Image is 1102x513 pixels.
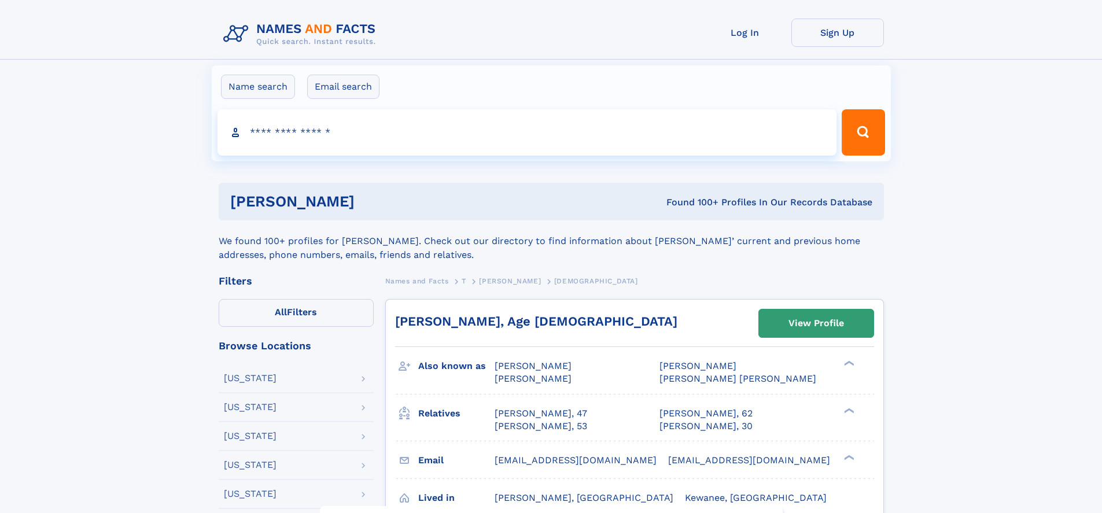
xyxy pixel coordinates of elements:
h3: Lived in [418,488,495,508]
div: [US_STATE] [224,403,277,412]
span: [PERSON_NAME] [479,277,541,285]
span: All [275,307,287,318]
a: [PERSON_NAME], 62 [659,407,753,420]
a: Names and Facts [385,274,449,288]
div: Browse Locations [219,341,374,351]
a: [PERSON_NAME], Age [DEMOGRAPHIC_DATA] [395,314,677,329]
div: ❯ [841,360,855,367]
label: Name search [221,75,295,99]
div: [US_STATE] [224,374,277,383]
div: [US_STATE] [224,460,277,470]
span: [PERSON_NAME] [659,360,736,371]
button: Search Button [842,109,884,156]
div: Found 100+ Profiles In Our Records Database [510,196,872,209]
span: [PERSON_NAME] [495,373,572,384]
span: Kewanee, [GEOGRAPHIC_DATA] [685,492,827,503]
a: View Profile [759,309,874,337]
a: [PERSON_NAME], 53 [495,420,587,433]
div: Filters [219,276,374,286]
span: [PERSON_NAME], [GEOGRAPHIC_DATA] [495,492,673,503]
span: [DEMOGRAPHIC_DATA] [554,277,638,285]
div: ❯ [841,407,855,414]
a: [PERSON_NAME] [479,274,541,288]
a: T [462,274,466,288]
h1: [PERSON_NAME] [230,194,511,209]
div: [US_STATE] [224,489,277,499]
span: [EMAIL_ADDRESS][DOMAIN_NAME] [668,455,830,466]
a: Sign Up [791,19,884,47]
img: Logo Names and Facts [219,19,385,50]
h3: Email [418,451,495,470]
div: We found 100+ profiles for [PERSON_NAME]. Check out our directory to find information about [PERS... [219,220,884,262]
div: ❯ [841,453,855,461]
div: [US_STATE] [224,431,277,441]
a: [PERSON_NAME], 47 [495,407,587,420]
a: Log In [699,19,791,47]
a: [PERSON_NAME], 30 [659,420,753,433]
span: [PERSON_NAME] [495,360,572,371]
span: [PERSON_NAME] [PERSON_NAME] [659,373,816,384]
input: search input [218,109,837,156]
span: T [462,277,466,285]
span: [EMAIL_ADDRESS][DOMAIN_NAME] [495,455,657,466]
label: Filters [219,299,374,327]
label: Email search [307,75,379,99]
h3: Also known as [418,356,495,376]
h3: Relatives [418,404,495,423]
div: View Profile [788,310,844,337]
